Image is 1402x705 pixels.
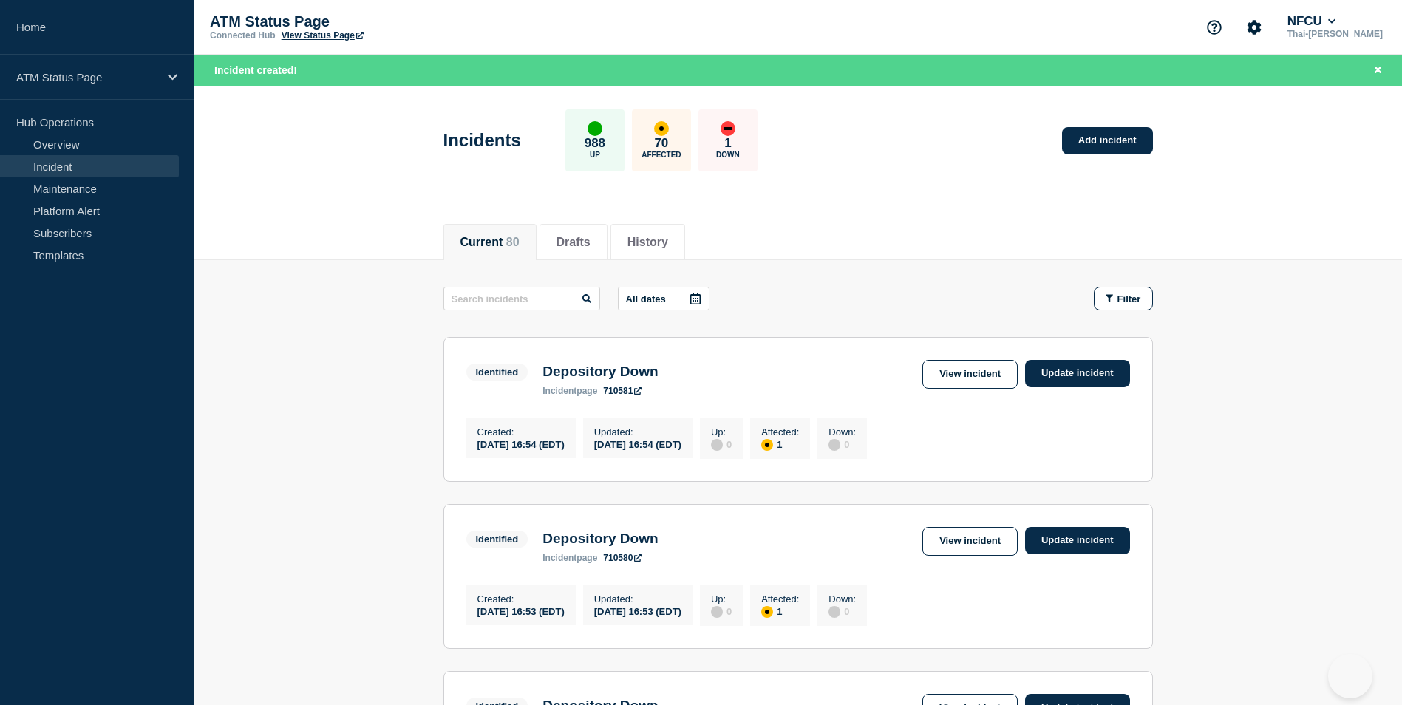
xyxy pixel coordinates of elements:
a: 710581 [603,386,642,396]
span: Filter [1117,293,1141,304]
span: 80 [506,236,520,248]
input: Search incidents [443,287,600,310]
iframe: Help Scout Beacon - Open [1328,654,1372,698]
div: up [588,121,602,136]
p: All dates [626,293,666,304]
div: 0 [711,604,732,618]
p: Thai-[PERSON_NAME] [1284,29,1386,39]
div: 0 [828,437,856,451]
p: Down : [828,426,856,437]
p: ATM Status Page [16,71,158,84]
span: incident [542,386,576,396]
p: Updated : [594,593,681,604]
a: View incident [922,527,1018,556]
p: Affected [642,151,681,159]
p: page [542,553,597,563]
a: Add incident [1062,127,1153,154]
div: down [721,121,735,136]
div: affected [761,439,773,451]
a: View Status Page [282,30,364,41]
p: page [542,386,597,396]
p: Connected Hub [210,30,276,41]
div: disabled [828,439,840,451]
div: 1 [761,437,799,451]
div: 0 [828,604,856,618]
span: incident [542,553,576,563]
div: affected [654,121,669,136]
div: 1 [761,604,799,618]
p: ATM Status Page [210,13,506,30]
div: disabled [711,606,723,618]
button: Current 80 [460,236,520,249]
a: View incident [922,360,1018,389]
button: Account settings [1239,12,1270,43]
p: Created : [477,426,565,437]
button: Support [1199,12,1230,43]
h1: Incidents [443,130,521,151]
button: NFCU [1284,14,1339,29]
a: 710580 [603,553,642,563]
div: [DATE] 16:53 (EDT) [477,604,565,617]
div: [DATE] 16:54 (EDT) [594,437,681,450]
a: Update incident [1025,527,1130,554]
p: 988 [585,136,605,151]
button: Close banner [1369,62,1387,79]
a: Update incident [1025,360,1130,387]
p: Down [716,151,740,159]
h3: Depository Down [542,531,658,547]
div: [DATE] 16:54 (EDT) [477,437,565,450]
div: affected [761,606,773,618]
p: 1 [724,136,731,151]
button: Drafts [557,236,591,249]
p: Up : [711,593,732,604]
p: Affected : [761,593,799,604]
h3: Depository Down [542,364,658,380]
span: Identified [466,531,528,548]
button: History [627,236,668,249]
button: Filter [1094,287,1153,310]
span: Incident created! [214,64,297,76]
p: 70 [654,136,668,151]
p: Up [590,151,600,159]
div: [DATE] 16:53 (EDT) [594,604,681,617]
div: disabled [711,439,723,451]
p: Updated : [594,426,681,437]
div: disabled [828,606,840,618]
p: Affected : [761,426,799,437]
div: 0 [711,437,732,451]
p: Up : [711,426,732,437]
span: Identified [466,364,528,381]
p: Created : [477,593,565,604]
button: All dates [618,287,709,310]
p: Down : [828,593,856,604]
